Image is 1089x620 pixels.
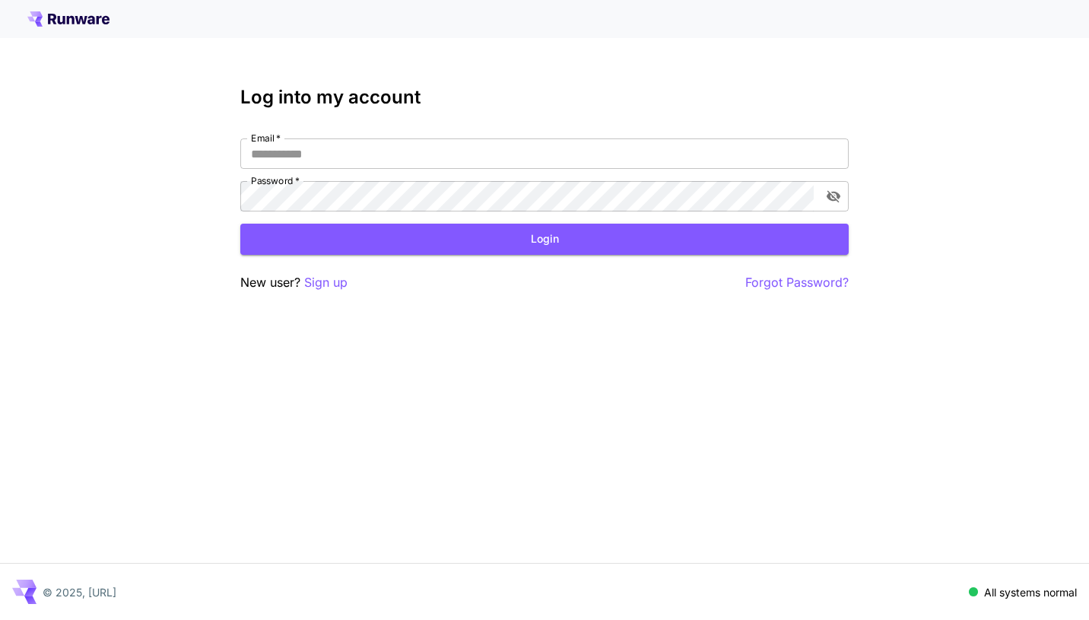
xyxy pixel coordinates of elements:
[984,584,1077,600] p: All systems normal
[745,273,849,292] button: Forgot Password?
[240,224,849,255] button: Login
[251,132,281,145] label: Email
[304,273,348,292] button: Sign up
[240,273,348,292] p: New user?
[240,87,849,108] h3: Log into my account
[43,584,116,600] p: © 2025, [URL]
[251,174,300,187] label: Password
[820,183,847,210] button: toggle password visibility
